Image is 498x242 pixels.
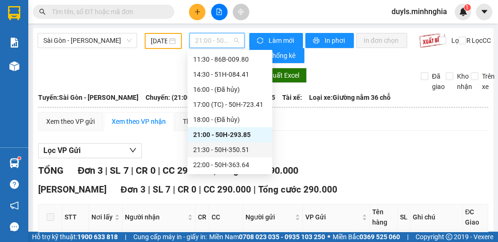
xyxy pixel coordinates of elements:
[199,184,201,195] span: |
[476,4,492,20] button: caret-down
[62,204,89,230] th: STT
[10,222,19,231] span: message
[32,232,118,242] span: Hỗ trợ kỹ thuật:
[204,184,251,195] span: CC 290.000
[384,6,455,17] span: duyls.minhnghia
[146,92,214,103] span: Chuyến: (21:00 [DATE])
[467,35,492,46] span: Lọc CC
[233,4,249,20] button: aim
[193,114,267,125] div: 18:00 - (Đã hủy)
[446,234,452,240] span: copyright
[196,204,209,230] th: CR
[9,158,19,168] img: warehouse-icon
[133,232,207,242] span: Cung cấp máy in - giấy in:
[269,50,297,61] span: Thống kê
[193,160,267,170] div: 22:00 - 50H-363.64
[121,184,146,195] span: Đơn 3
[249,33,303,48] button: syncLàm mới
[135,165,155,176] span: CR 0
[9,61,19,71] img: warehouse-icon
[195,33,239,48] span: 21:00 - 50H-293.85
[43,33,131,48] span: Sài Gòn - Phan Rí
[410,204,463,230] th: Ghi chú
[77,233,118,241] strong: 1900 633 818
[112,116,166,127] div: Xem theo VP nhận
[209,204,243,230] th: CC
[269,70,299,81] span: Xuất Excel
[465,4,469,11] span: 1
[10,201,19,210] span: notification
[9,38,19,48] img: solution-icon
[309,92,391,103] span: Loại xe: Giường nằm 36 chỗ
[428,71,449,92] span: Đã giao
[39,8,46,15] span: search
[157,165,160,176] span: |
[18,157,21,160] sup: 1
[151,36,167,46] input: 11/10/2025
[91,212,113,222] span: Nơi lấy
[129,146,137,154] span: down
[153,184,171,195] span: SL 7
[38,184,106,195] span: [PERSON_NAME]
[78,165,103,176] span: Đơn 3
[325,35,346,46] span: In phơi
[193,145,267,155] div: 21:30 - 50H-350.51
[269,35,295,46] span: Làm mới
[398,204,410,230] th: SL
[125,212,186,222] span: Người nhận
[257,37,265,45] span: sync
[359,233,400,241] strong: 0369 525 060
[237,8,244,15] span: aim
[356,33,408,48] button: In đơn chọn
[193,69,267,80] div: 14:30 - 51H-084.41
[327,235,330,239] span: ⚪️
[38,143,142,158] button: Lọc VP Gửi
[419,33,446,48] img: 9k=
[253,184,256,195] span: |
[448,35,472,46] span: Lọc CR
[193,54,267,65] div: 11:30 - 86B-009.80
[46,116,95,127] div: Xem theo VP gửi
[148,184,150,195] span: |
[38,165,64,176] span: TỔNG
[459,8,467,16] img: icon-new-feature
[8,6,20,20] img: logo-vxr
[464,4,471,11] sup: 1
[193,84,267,95] div: 16:00 - (Đã hủy)
[43,145,81,156] span: Lọc VP Gửi
[183,116,210,127] div: Thống kê
[333,232,400,242] span: Miền Bắc
[305,33,354,48] button: printerIn phơi
[193,129,267,140] div: 21:00 - 50H-293.85
[245,212,293,222] span: Người gửi
[193,99,267,110] div: 17:00 (TC) - 50H-723.41
[480,8,489,16] span: caret-down
[249,48,304,63] button: bar-chartThống kê
[110,165,128,176] span: SL 7
[162,165,211,176] span: CC 290.000
[313,37,321,45] span: printer
[282,92,302,103] span: Tài xế:
[407,232,408,242] span: |
[178,184,196,195] span: CR 0
[258,184,337,195] span: Tổng cước 290.000
[239,233,325,241] strong: 0708 023 035 - 0935 103 250
[173,184,175,195] span: |
[251,68,307,83] button: downloadXuất Excel
[305,212,360,222] span: VP Gửi
[463,204,488,230] th: ĐC Giao
[38,94,139,101] b: Tuyến: Sài Gòn - [PERSON_NAME]
[52,7,163,17] input: Tìm tên, số ĐT hoặc mã đơn
[131,165,133,176] span: |
[10,180,19,189] span: question-circle
[189,4,205,20] button: plus
[370,204,398,230] th: Tên hàng
[453,71,476,92] span: Kho nhận
[216,8,222,15] span: file-add
[194,8,201,15] span: plus
[211,4,228,20] button: file-add
[209,232,325,242] span: Miền Nam
[105,165,107,176] span: |
[125,232,126,242] span: |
